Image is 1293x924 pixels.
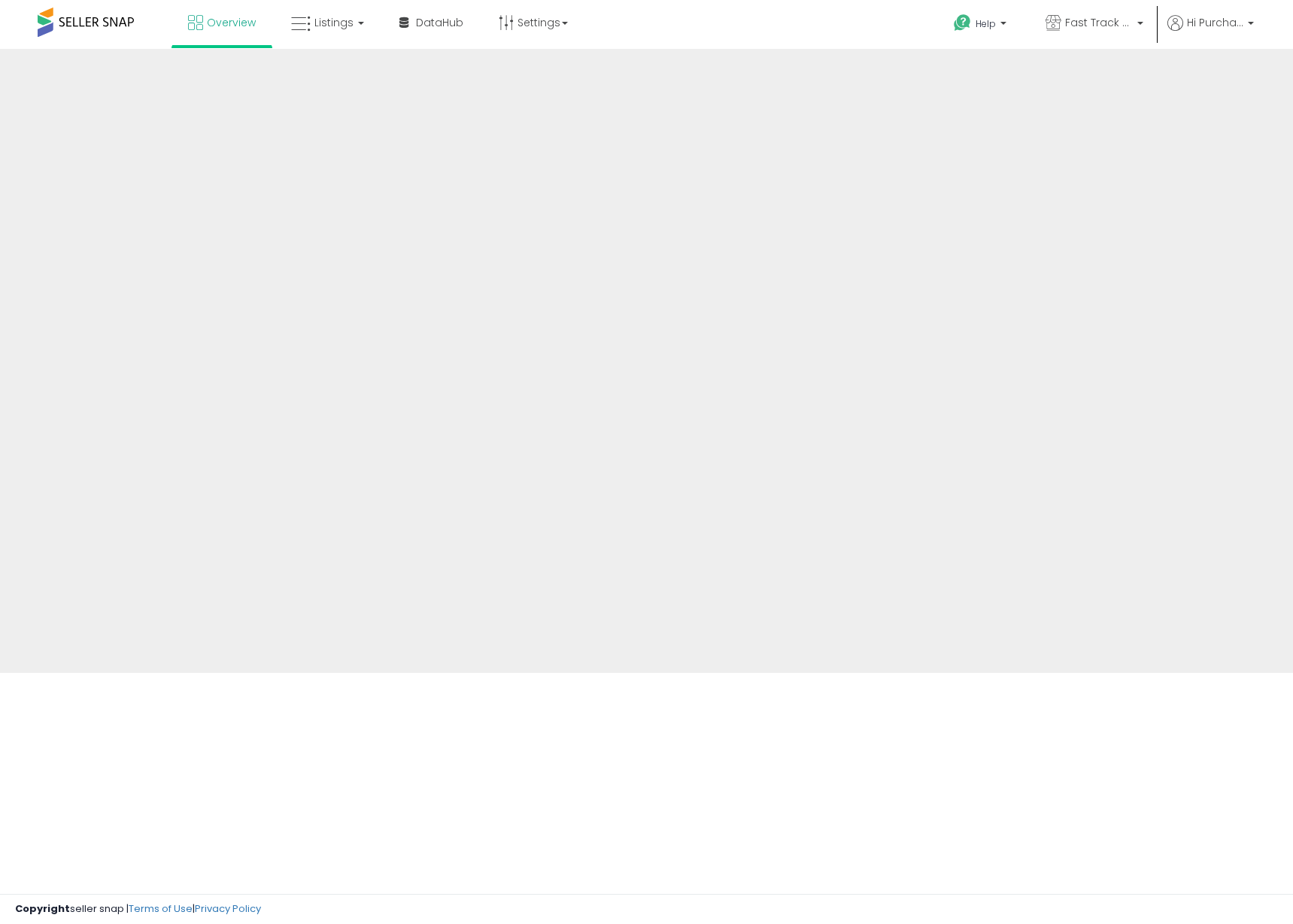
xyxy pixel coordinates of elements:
span: Hi Purchase [1187,15,1243,30]
span: Fast Track FBA [1065,15,1133,30]
a: Hi Purchase [1167,15,1254,49]
span: Overview [207,15,256,30]
i: Get Help [953,14,972,32]
span: DataHub [416,15,463,30]
span: Help [976,17,996,30]
span: Listings [314,15,354,30]
a: Help [942,2,1021,49]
